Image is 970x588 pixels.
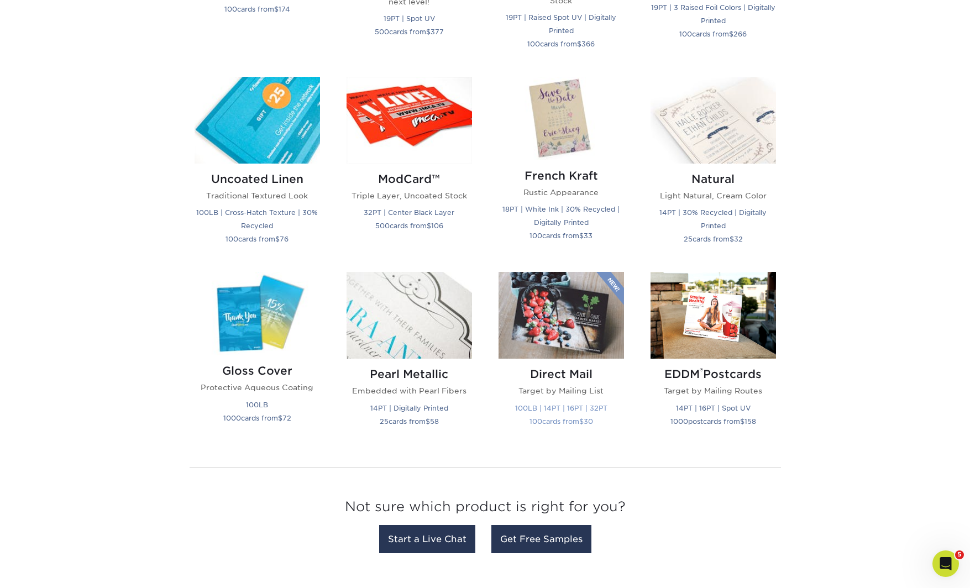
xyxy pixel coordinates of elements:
[670,417,688,426] span: 1000
[384,14,435,23] small: 19PT | Spot UV
[676,404,751,412] small: 14PT | 16PT | Spot UV
[226,235,238,243] span: 100
[246,401,268,409] small: 100LB
[224,5,290,13] small: cards from
[279,5,290,13] span: 174
[529,232,542,240] span: 100
[502,205,620,227] small: 18PT | White Ink | 30% Recycled | Digitally Printed
[744,417,756,426] span: 158
[426,417,430,426] span: $
[651,272,776,359] img: Velvet w/ Raised Foil Postcards
[529,417,542,426] span: 100
[226,235,289,243] small: cards from
[596,272,624,305] img: New Product
[527,40,540,48] span: 100
[223,414,291,422] small: cards from
[581,40,595,48] span: 366
[651,272,776,445] a: Velvet w/ Raised Foil Postcards EDDM®Postcards Target by Mailing Routes 14PT | 16PT | Spot UV 100...
[651,3,775,25] small: 19PT | 3 Raised Foil Colors | Digitally Printed
[3,554,94,584] iframe: Google Customer Reviews
[347,385,472,396] p: Embedded with Pearl Fibers
[190,490,781,528] h3: Not sure which product is right for you?
[499,272,624,359] img: Direct Mail Postcards
[196,208,318,230] small: 100LB | Cross-Hatch Texture | 30% Recycled
[274,5,279,13] span: $
[223,414,241,422] span: 1000
[577,40,581,48] span: $
[529,417,593,426] small: cards from
[375,28,389,36] span: 500
[932,550,959,577] iframe: Intercom live chat
[347,77,472,164] img: ModCard™ Postcards
[275,235,280,243] span: $
[347,272,472,445] a: Pearl Metallic Postcards Pearl Metallic Embedded with Pearl Fibers 14PT | Digitally Printed 25car...
[651,385,776,396] p: Target by Mailing Routes
[195,77,320,259] a: Uncoated Linen Postcards Uncoated Linen Traditional Textured Look 100LB | Cross-Hatch Texture | 3...
[280,235,289,243] span: 76
[499,77,624,160] img: French Kraft Postcards
[430,417,439,426] span: 58
[347,77,472,259] a: ModCard™ Postcards ModCard™ Triple Layer, Uncoated Stock 32PT | Center Black Layer 500cards from$106
[651,190,776,201] p: Light Natural, Cream Color
[195,382,320,393] p: Protective Aqueous Coating
[224,5,237,13] span: 100
[515,404,607,412] small: 100LB | 14PT | 16PT | 32PT
[375,222,390,230] span: 500
[651,77,776,164] img: Natural Postcards
[195,77,320,164] img: Uncoated Linen Postcards
[426,28,431,36] span: $
[684,235,743,243] small: cards from
[651,172,776,186] h2: Natural
[347,190,472,201] p: Triple Layer, Uncoated Stock
[195,190,320,201] p: Traditional Textured Look
[499,272,624,445] a: Direct Mail Postcards Direct Mail Target by Mailing List 100LB | 14PT | 16PT | 32PT 100cards from$30
[506,13,616,35] small: 19PT | Raised Spot UV | Digitally Printed
[679,30,747,38] small: cards from
[579,417,584,426] span: $
[734,235,743,243] span: 32
[347,368,472,381] h2: Pearl Metallic
[730,235,734,243] span: $
[195,272,320,355] img: Gloss Cover Postcards
[347,172,472,186] h2: ModCard™
[499,77,624,259] a: French Kraft Postcards French Kraft Rustic Appearance 18PT | White Ink | 30% Recycled | Digitally...
[364,208,454,217] small: 32PT | Center Black Layer
[679,30,692,38] span: 100
[499,187,624,198] p: Rustic Appearance
[431,222,443,230] span: 106
[380,417,439,426] small: cards from
[431,28,444,36] span: 377
[379,525,475,553] a: Start a Live Chat
[491,525,591,553] a: Get Free Samples
[659,208,767,230] small: 14PT | 30% Recycled | Digitally Printed
[579,232,584,240] span: $
[529,232,593,240] small: cards from
[195,272,320,445] a: Gloss Cover Postcards Gloss Cover Protective Aqueous Coating 100LB 1000cards from$72
[527,40,595,48] small: cards from
[499,169,624,182] h2: French Kraft
[670,417,756,426] small: postcards from
[427,222,431,230] span: $
[347,272,472,359] img: Pearl Metallic Postcards
[278,414,282,422] span: $
[282,414,291,422] span: 72
[651,368,776,381] h2: EDDM Postcards
[584,232,593,240] span: 33
[729,30,733,38] span: $
[380,417,389,426] span: 25
[740,417,744,426] span: $
[700,366,703,376] sup: ®
[375,222,443,230] small: cards from
[584,417,593,426] span: 30
[195,172,320,186] h2: Uncoated Linen
[651,77,776,259] a: Natural Postcards Natural Light Natural, Cream Color 14PT | 30% Recycled | Digitally Printed 25ca...
[370,404,448,412] small: 14PT | Digitally Printed
[195,364,320,377] h2: Gloss Cover
[375,28,444,36] small: cards from
[955,550,964,559] span: 5
[499,368,624,381] h2: Direct Mail
[499,385,624,396] p: Target by Mailing List
[684,235,693,243] span: 25
[733,30,747,38] span: 266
